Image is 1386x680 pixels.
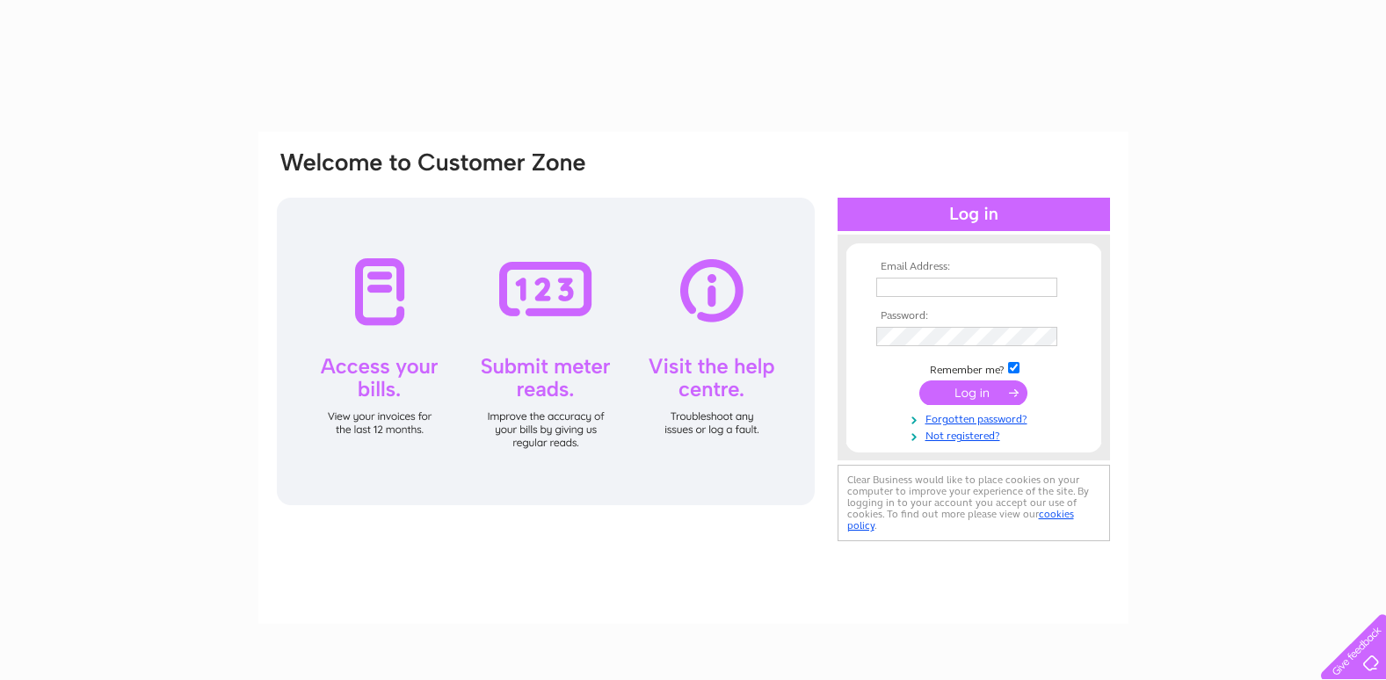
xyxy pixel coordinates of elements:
input: Submit [919,380,1027,405]
td: Remember me? [872,359,1076,377]
th: Password: [872,310,1076,322]
a: cookies policy [847,508,1074,532]
a: Not registered? [876,426,1076,443]
a: Forgotten password? [876,409,1076,426]
div: Clear Business would like to place cookies on your computer to improve your experience of the sit... [838,465,1110,541]
th: Email Address: [872,261,1076,273]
